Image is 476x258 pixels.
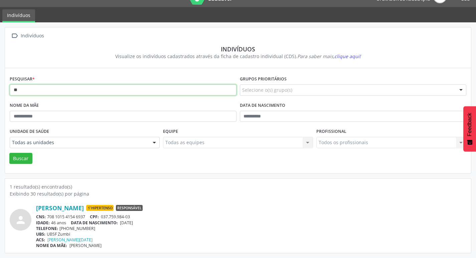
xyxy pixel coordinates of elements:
i: person [15,214,27,226]
button: Buscar [9,153,32,164]
div: [PHONE_NUMBER] [36,226,466,231]
span: TELEFONE: [36,226,58,231]
a: [PERSON_NAME][DATE] [47,237,93,243]
label: Nome da mãe [10,100,39,111]
span: CNS: [36,214,46,220]
label: Grupos prioritários [240,74,287,84]
div: Indivíduos [14,45,462,53]
span: IDADE: [36,220,50,226]
span: ACS: [36,237,45,243]
span: Responsável [116,205,143,211]
i: Para saber mais, [297,53,361,59]
span: Selecione o(s) grupo(s) [242,86,292,93]
div: UBSF Zumbi [36,231,466,237]
span: clique aqui! [334,53,361,59]
div: 1 resultado(s) encontrado(s) [10,183,466,190]
div: Indivíduos [19,31,45,41]
span: CPF: [90,214,99,220]
span: Feedback [467,113,473,136]
label: Pesquisar [10,74,35,84]
span: [DATE] [120,220,133,226]
span: 037.759.984-03 [101,214,130,220]
span: UBS: [36,231,45,237]
label: Equipe [163,126,178,137]
button: Feedback - Mostrar pesquisa [463,106,476,152]
div: 708 1015 4154 6937 [36,214,466,220]
a:  Indivíduos [10,31,45,41]
div: 46 anos [36,220,466,226]
div: Exibindo 30 resultado(s) por página [10,190,466,197]
label: Data de nascimento [240,100,285,111]
i:  [10,31,19,41]
div: Visualize os indivíduos cadastrados através da ficha de cadastro individual (CDS). [14,53,462,60]
label: Profissional [316,126,346,137]
span: NOME DA MÃE: [36,243,67,248]
span: DATA DE NASCIMENTO: [71,220,118,226]
span: [PERSON_NAME] [69,243,102,248]
span: Todas as unidades [12,139,146,146]
label: Unidade de saúde [10,126,49,137]
a: Indivíduos [2,9,35,22]
span: Hipertenso [86,205,114,211]
a: [PERSON_NAME] [36,204,84,212]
